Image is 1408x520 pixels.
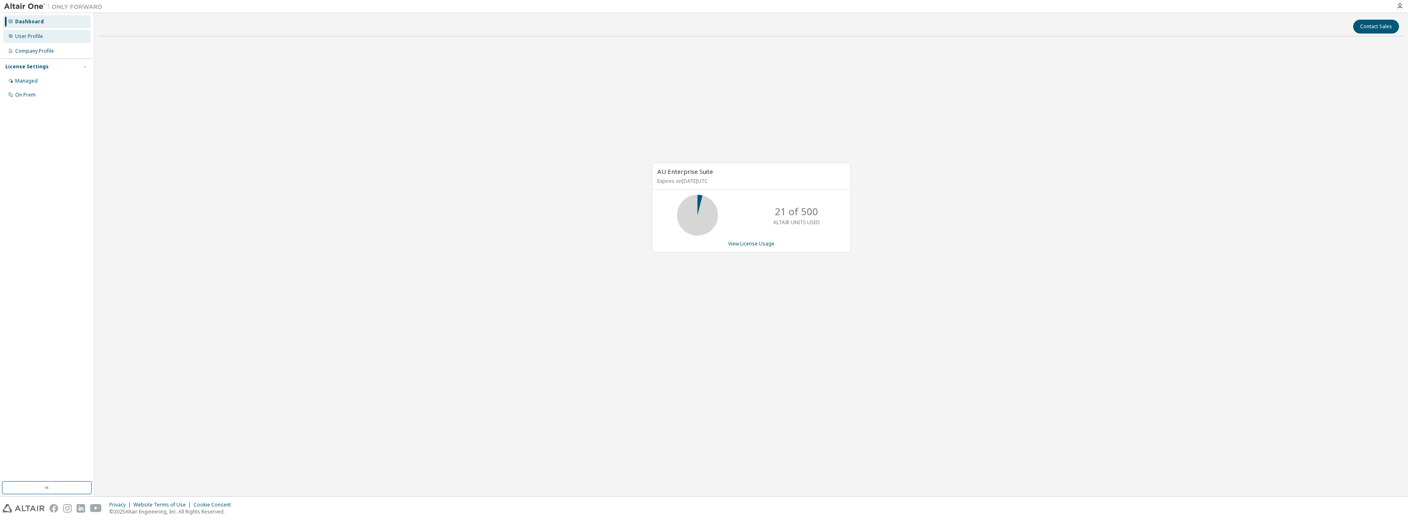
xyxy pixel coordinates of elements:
div: User Profile [15,33,43,40]
p: ALTAIR UNITS USED [773,219,820,226]
p: © 2025 Altair Engineering, Inc. All Rights Reserved. [109,508,236,515]
div: Cookie Consent [194,502,236,508]
img: Altair One [4,2,106,11]
div: License Settings [5,63,49,70]
img: facebook.svg [50,504,58,513]
button: Contact Sales [1353,20,1399,34]
p: Expires on [DATE] UTC [657,178,843,185]
img: youtube.svg [90,504,102,513]
img: instagram.svg [63,504,72,513]
div: Dashboard [15,18,44,25]
a: View License Usage [728,240,774,247]
div: Website Terms of Use [133,502,194,508]
span: AU Enterprise Suite [657,167,713,176]
img: linkedin.svg [77,504,85,513]
div: Privacy [109,502,133,508]
div: On Prem [15,92,36,98]
div: Managed [15,78,38,84]
img: altair_logo.svg [2,504,45,513]
div: Company Profile [15,48,54,54]
p: 21 of 500 [775,205,818,218]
